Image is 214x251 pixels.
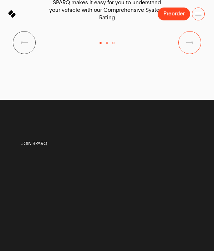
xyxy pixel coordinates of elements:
span: Join Sparq [21,140,47,147]
span: Preorder [163,11,185,16]
button: Preorder a SPARQ Diagnostics Device [158,8,190,20]
button: Previous Slide [13,31,36,54]
span: Join Sparq [21,140,201,147]
button: Next Slide [178,31,201,54]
